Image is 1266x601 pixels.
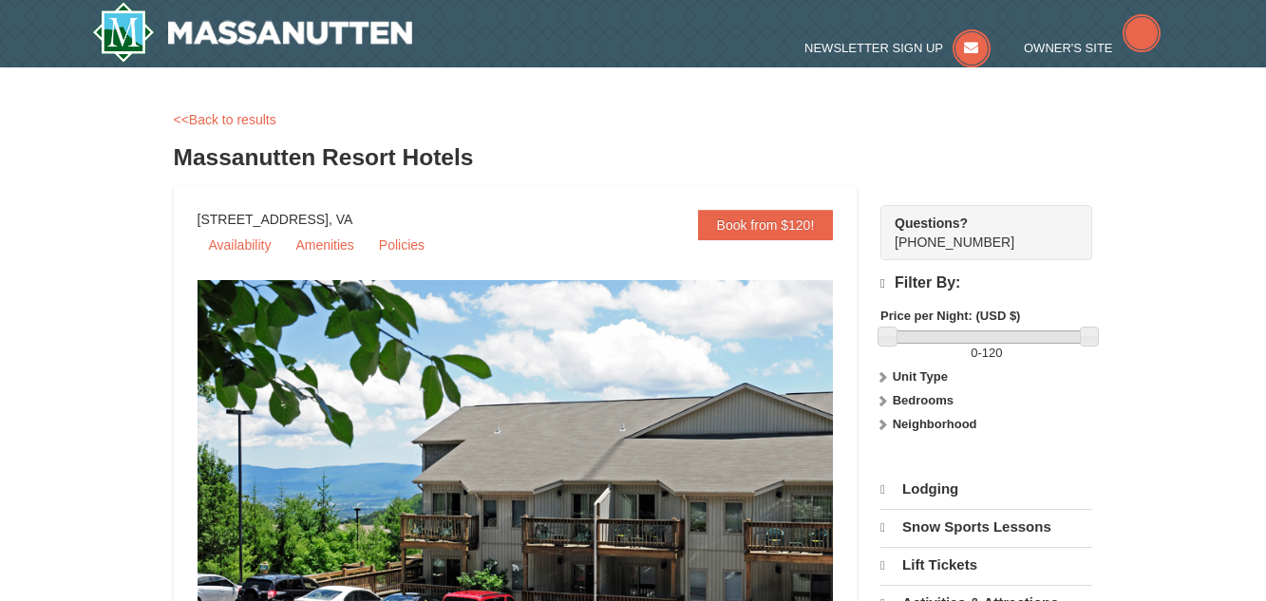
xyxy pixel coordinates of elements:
strong: Price per Night: (USD $) [880,309,1020,323]
a: <<Back to results [174,112,276,127]
strong: Questions? [895,216,968,231]
a: Lodging [880,472,1092,507]
img: Massanutten Resort Logo [92,2,413,63]
a: Lift Tickets [880,547,1092,583]
a: Snow Sports Lessons [880,509,1092,545]
a: Amenities [284,231,365,259]
span: 0 [971,346,977,360]
strong: Unit Type [893,369,948,384]
a: Owner's Site [1024,41,1161,55]
span: Owner's Site [1024,41,1113,55]
h4: Filter By: [880,274,1092,292]
strong: Bedrooms [893,393,954,407]
span: [PHONE_NUMBER] [895,214,1058,250]
a: Book from $120! [698,210,834,240]
h3: Massanutten Resort Hotels [174,139,1093,177]
span: Newsletter Sign Up [804,41,943,55]
span: 120 [982,346,1003,360]
a: Newsletter Sign Up [804,41,991,55]
a: Policies [368,231,436,259]
a: Availability [198,231,283,259]
label: - [880,344,1092,363]
strong: Neighborhood [893,417,977,431]
a: Massanutten Resort [92,2,413,63]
